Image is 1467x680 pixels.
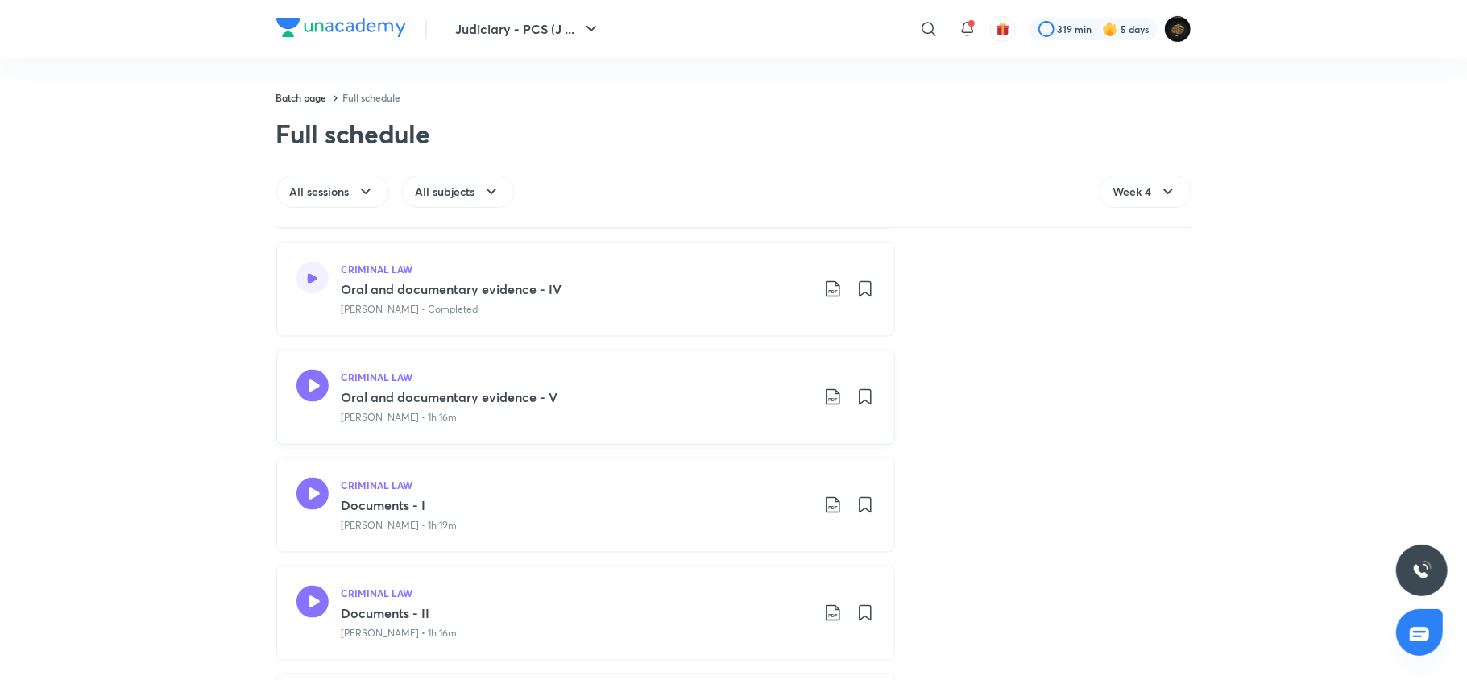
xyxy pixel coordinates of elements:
h3: Documents - II [342,603,810,623]
h3: Oral and documentary evidence - V [342,388,810,407]
a: CRIMINAL LAWDocuments - I[PERSON_NAME] • 1h 19m [276,458,895,553]
a: CRIMINAL LAWDocuments - II[PERSON_NAME] • 1h 16m [276,566,895,661]
a: Company Logo [276,18,406,41]
img: streak [1102,21,1118,37]
img: Company Logo [276,18,406,37]
button: Judiciary - PCS (J ... [446,13,611,45]
h5: CRIMINAL LAW [342,262,413,276]
a: Full schedule [343,91,401,104]
h3: Oral and documentary evidence - IV [342,280,810,299]
img: avatar [996,22,1010,36]
a: CRIMINAL LAWOral and documentary evidence - V[PERSON_NAME] • 1h 16m [276,350,895,445]
img: abhishek kumar [1164,15,1191,43]
h5: CRIMINAL LAW [342,370,413,384]
span: All subjects [416,184,475,200]
p: [PERSON_NAME] • Completed [342,302,479,317]
a: CRIMINAL LAWOral and documentary evidence - IV[PERSON_NAME] • Completed [276,242,895,337]
h3: Documents - I [342,495,810,515]
p: [PERSON_NAME] • 1h 19m [342,518,458,533]
h5: CRIMINAL LAW [342,586,413,600]
button: avatar [990,16,1016,42]
span: All sessions [290,184,350,200]
h5: CRIMINAL LAW [342,478,413,492]
img: ttu [1412,561,1432,580]
p: [PERSON_NAME] • 1h 16m [342,626,458,641]
p: [PERSON_NAME] • 1h 16m [342,410,458,425]
div: Full schedule [276,118,430,150]
a: Batch page [276,91,327,104]
span: Week 4 [1113,184,1152,200]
